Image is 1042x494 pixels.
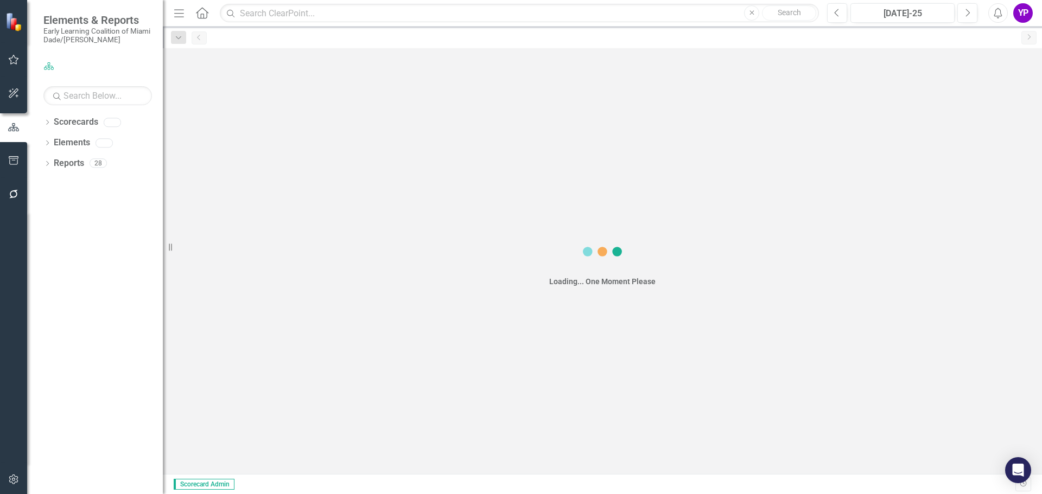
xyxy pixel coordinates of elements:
[43,86,152,105] input: Search Below...
[54,157,84,170] a: Reports
[778,8,801,17] span: Search
[850,3,955,23] button: [DATE]-25
[174,479,234,490] span: Scorecard Admin
[5,12,24,31] img: ClearPoint Strategy
[43,27,152,44] small: Early Learning Coalition of Miami Dade/[PERSON_NAME]
[854,7,951,20] div: [DATE]-25
[549,276,656,287] div: Loading... One Moment Please
[43,14,152,27] span: Elements & Reports
[54,137,90,149] a: Elements
[90,159,107,168] div: 28
[54,116,98,129] a: Scorecards
[1013,3,1033,23] button: YP
[1005,457,1031,483] div: Open Intercom Messenger
[762,5,816,21] button: Search
[220,4,819,23] input: Search ClearPoint...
